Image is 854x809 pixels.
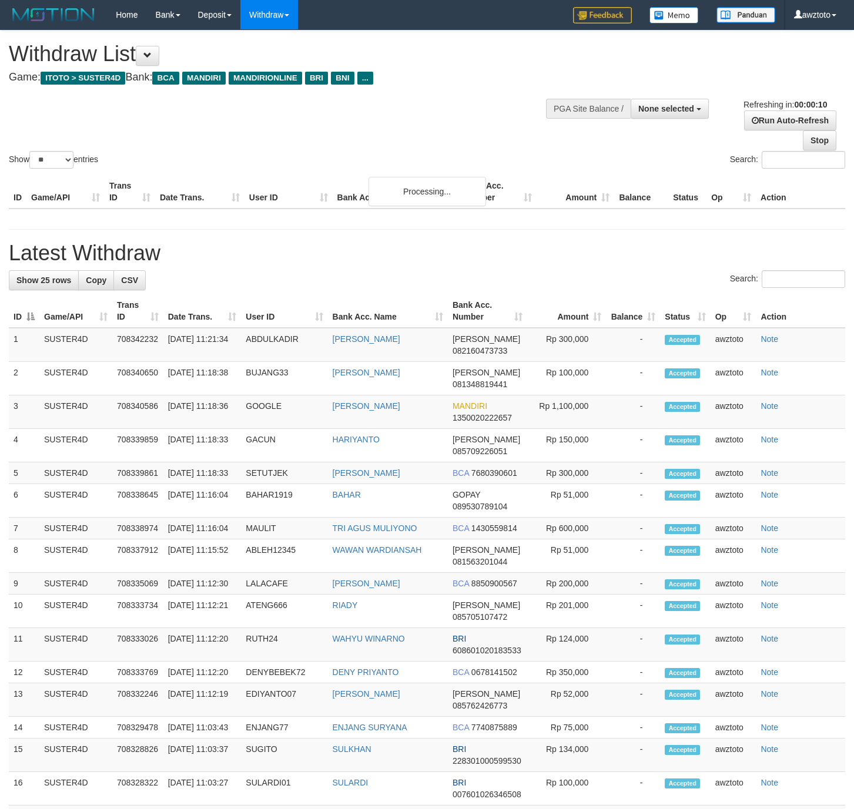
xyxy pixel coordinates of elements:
td: - [606,662,660,683]
img: Feedback.jpg [573,7,632,24]
td: Rp 52,000 [527,683,606,717]
td: ABLEH12345 [241,539,327,573]
td: SUGITO [241,738,327,772]
input: Search: [762,270,845,288]
td: SUSTER4D [39,462,112,484]
span: BNI [331,72,354,85]
th: Bank Acc. Number [459,175,537,209]
td: awztoto [711,717,756,738]
th: Trans ID [105,175,155,209]
td: - [606,429,660,462]
a: Note [761,368,778,377]
span: Accepted [665,402,700,412]
a: [PERSON_NAME] [333,468,400,478]
td: 9 [9,573,39,595]
th: Action [756,294,845,328]
th: User ID [245,175,333,209]
a: WAWAN WARDIANSAH [333,545,422,555]
td: - [606,738,660,772]
span: MANDIRIONLINE [229,72,302,85]
td: SUSTER4D [39,738,112,772]
span: MANDIRI [453,401,487,411]
span: Copy 085709226051 to clipboard [453,447,507,456]
strong: 00:00:10 [794,100,827,109]
span: None selected [638,104,694,113]
span: Accepted [665,635,700,644]
a: SULKHAN [333,744,371,754]
td: 11 [9,628,39,662]
span: Copy 089530789104 to clipboard [453,502,507,511]
td: SUSTER4D [39,662,112,683]
a: Note [761,579,778,588]
th: User ID: activate to sort column ascending [241,294,327,328]
span: Accepted [665,524,700,534]
td: ATENG666 [241,595,327,628]
a: BAHAR [333,490,361,499]
td: awztoto [711,628,756,662]
span: [PERSON_NAME] [453,689,520,699]
td: 7 [9,518,39,539]
span: Copy 082160473733 to clipboard [453,346,507,355]
td: GOOGLE [241,395,327,429]
span: GOPAY [453,490,480,499]
td: Rp 75,000 [527,717,606,738]
span: Accepted [665,491,700,501]
img: Button%20Memo.svg [649,7,699,24]
th: ID [9,175,26,209]
td: SUSTER4D [39,395,112,429]
td: Rp 150,000 [527,429,606,462]
th: Bank Acc. Name [333,175,460,209]
td: 708333769 [112,662,163,683]
a: [PERSON_NAME] [333,689,400,699]
td: awztoto [711,462,756,484]
td: 1 [9,328,39,362]
td: SETUTJEK [241,462,327,484]
a: ENJANG SURYANA [333,723,407,732]
td: awztoto [711,484,756,518]
td: awztoto [711,362,756,395]
td: 708337912 [112,539,163,573]
td: 14 [9,717,39,738]
td: 708329478 [112,717,163,738]
td: [DATE] 11:12:20 [163,662,242,683]
a: Note [761,435,778,444]
span: Copy 228301000599530 to clipboard [453,756,521,766]
td: SUSTER4D [39,484,112,518]
a: Note [761,689,778,699]
th: Game/API [26,175,105,209]
span: Copy 081348819441 to clipboard [453,380,507,389]
td: - [606,595,660,628]
td: 708328826 [112,738,163,772]
td: awztoto [711,395,756,429]
td: MAULIT [241,518,327,539]
td: BAHAR1919 [241,484,327,518]
td: - [606,717,660,738]
span: BCA [453,468,469,478]
a: Copy [78,270,114,290]
td: SUSTER4D [39,717,112,738]
a: Note [761,778,778,787]
td: [DATE] 11:12:21 [163,595,242,628]
a: [PERSON_NAME] [333,368,400,377]
span: Accepted [665,601,700,611]
td: 708333734 [112,595,163,628]
span: Accepted [665,335,700,345]
input: Search: [762,151,845,169]
td: RUTH24 [241,628,327,662]
a: Note [761,667,778,677]
td: [DATE] 11:16:04 [163,518,242,539]
span: Accepted [665,745,700,755]
td: awztoto [711,518,756,539]
div: PGA Site Balance / [546,99,631,119]
td: SUSTER4D [39,518,112,539]
td: SUSTER4D [39,595,112,628]
td: 708335069 [112,573,163,595]
a: DENY PRIYANTO [333,667,399,677]
a: Note [761,523,778,533]
td: - [606,328,660,362]
span: Accepted [665,435,700,445]
th: Bank Acc. Number: activate to sort column ascending [448,294,528,328]
td: 708338974 [112,518,163,539]
td: SUSTER4D [39,573,112,595]
h4: Game: Bank: [9,72,558,83]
